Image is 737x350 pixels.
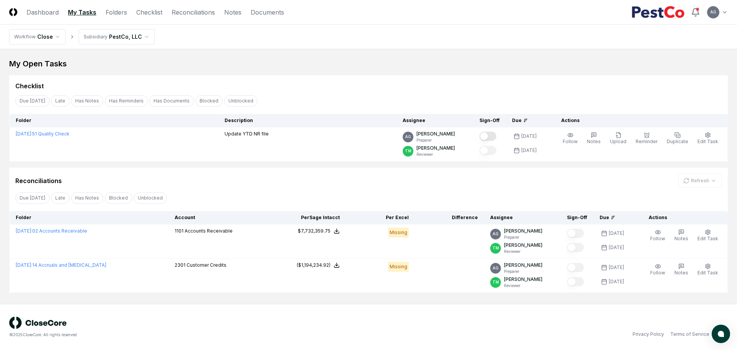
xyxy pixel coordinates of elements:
[609,230,624,237] div: [DATE]
[84,33,107,40] div: Subsidiary
[521,147,537,154] div: [DATE]
[504,234,542,240] p: Preparer
[15,81,44,91] div: Checklist
[136,8,162,17] a: Checklist
[479,146,496,155] button: Mark complete
[696,228,720,244] button: Edit Task
[187,262,226,268] span: Customer Credits
[670,331,709,338] a: Terms of Service
[51,95,69,107] button: Late
[405,134,411,140] span: AG
[600,214,630,221] div: Due
[16,228,87,234] a: [DATE]:02 Accounts Receivable
[667,139,688,144] span: Duplicate
[649,262,667,278] button: Follow
[521,133,537,140] div: [DATE]
[673,262,690,278] button: Notes
[15,192,50,204] button: Due Today
[484,211,561,225] th: Assignee
[504,242,542,249] p: [PERSON_NAME]
[14,33,36,40] div: Workflow
[650,270,665,276] span: Follow
[297,262,340,269] button: ($1,194,234.92)
[492,279,499,285] span: TM
[697,139,718,144] span: Edit Task
[631,6,685,18] img: PestCo logo
[397,114,473,127] th: Assignee
[561,130,579,147] button: Follow
[9,332,368,338] div: © 2025 CloseCore. All rights reserved.
[710,9,716,15] span: AG
[175,214,271,221] div: Account
[674,270,688,276] span: Notes
[609,244,624,251] div: [DATE]
[16,131,32,137] span: [DATE] :
[567,229,584,238] button: Mark complete
[608,130,628,147] button: Upload
[697,236,718,241] span: Edit Task
[416,145,455,152] p: [PERSON_NAME]
[388,228,409,238] div: Missing
[224,95,258,107] button: Unblocked
[298,228,340,234] button: $7,732,359.75
[16,131,69,137] a: [DATE]:51 Quality Check
[416,152,455,157] p: Reviewer
[712,325,730,343] button: atlas-launcher
[512,117,543,124] div: Due
[224,8,241,17] a: Notes
[277,211,346,225] th: Per Sage Intacct
[298,228,330,234] div: $7,732,359.75
[251,8,284,17] a: Documents
[610,139,626,144] span: Upload
[71,95,103,107] button: Has Notes
[609,264,624,271] div: [DATE]
[634,130,659,147] button: Reminder
[172,8,215,17] a: Reconciliations
[585,130,602,147] button: Notes
[504,283,542,289] p: Reviewer
[492,265,499,271] span: AG
[10,114,218,127] th: Folder
[706,5,720,19] button: AG
[195,95,223,107] button: Blocked
[415,211,484,225] th: Difference
[674,236,688,241] span: Notes
[504,228,542,234] p: [PERSON_NAME]
[175,228,183,234] span: 1101
[416,130,455,137] p: [PERSON_NAME]
[16,228,32,234] span: [DATE] :
[636,139,658,144] span: Reminder
[697,270,718,276] span: Edit Task
[650,236,665,241] span: Follow
[561,211,593,225] th: Sign-Off
[609,278,624,285] div: [DATE]
[555,117,722,124] div: Actions
[106,8,127,17] a: Folders
[643,214,722,221] div: Actions
[71,192,103,204] button: Has Notes
[696,130,720,147] button: Edit Task
[504,269,542,274] p: Preparer
[587,139,601,144] span: Notes
[479,132,496,141] button: Mark complete
[16,262,106,268] a: [DATE]:14 Accruals and [MEDICAL_DATA]
[9,58,728,69] div: My Open Tasks
[492,231,499,237] span: AG
[105,192,132,204] button: Blocked
[405,148,411,154] span: TM
[51,192,69,204] button: Late
[297,262,330,269] div: ($1,194,234.92)
[633,331,664,338] a: Privacy Policy
[15,95,50,107] button: Due Today
[473,114,506,127] th: Sign-Off
[15,176,62,185] div: Reconciliations
[68,8,96,17] a: My Tasks
[9,317,67,329] img: logo
[105,95,148,107] button: Has Reminders
[504,262,542,269] p: [PERSON_NAME]
[149,95,194,107] button: Has Documents
[185,228,233,234] span: Accounts Receivable
[665,130,690,147] button: Duplicate
[563,139,578,144] span: Follow
[388,262,409,272] div: Missing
